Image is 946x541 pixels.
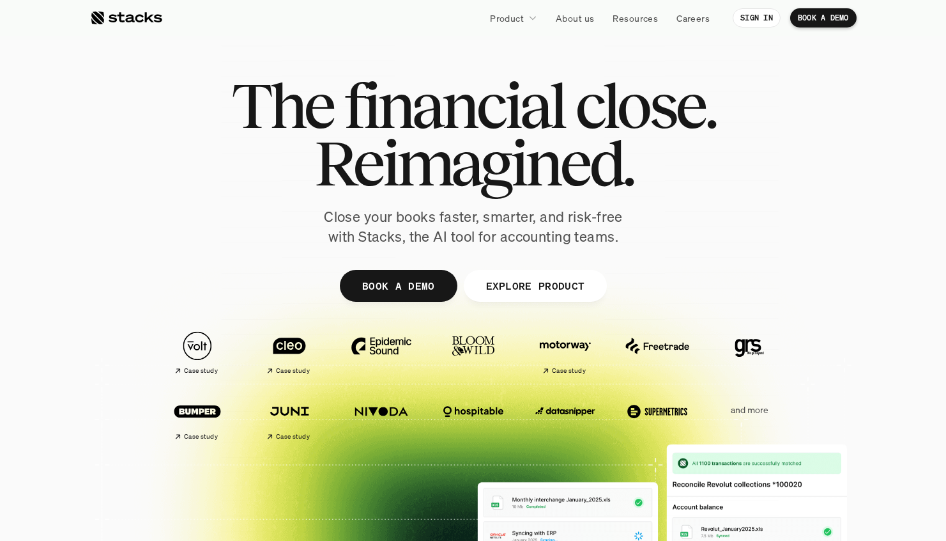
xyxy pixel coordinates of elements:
h2: Case study [184,367,218,375]
p: Close your books faster, smarter, and risk-free with Stacks, the AI tool for accounting teams. [314,207,633,247]
p: Product [490,12,524,25]
p: Careers [676,12,710,25]
p: BOOK A DEMO [362,276,434,295]
p: SIGN IN [740,13,773,22]
a: Case study [158,325,237,380]
a: Case study [250,390,329,446]
a: EXPLORE PRODUCT [463,270,607,302]
p: BOOK A DEMO [798,13,849,22]
span: close. [575,77,715,134]
a: Privacy Policy [151,296,207,305]
a: Careers [669,6,717,29]
a: SIGN IN [733,8,781,27]
a: Case study [526,325,605,380]
p: EXPLORE PRODUCT [485,276,584,295]
span: Reimagined. [314,134,632,192]
span: financial [344,77,564,134]
a: BOOK A DEMO [339,270,457,302]
h2: Case study [276,367,310,375]
a: Case study [158,390,237,446]
h2: Case study [184,433,218,441]
p: and more [710,405,789,416]
p: About us [556,12,594,25]
span: The [231,77,333,134]
p: Resources [613,12,658,25]
h2: Case study [276,433,310,441]
a: Case study [250,325,329,380]
a: Resources [605,6,666,29]
a: BOOK A DEMO [790,8,857,27]
a: About us [548,6,602,29]
h2: Case study [552,367,586,375]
